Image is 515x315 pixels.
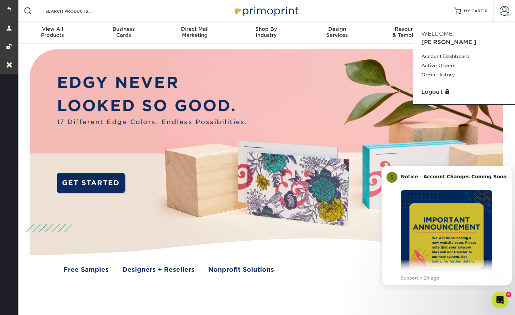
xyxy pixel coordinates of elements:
[421,39,476,45] span: [PERSON_NAME]
[88,22,160,44] a: BusinessCards
[421,70,507,79] a: Order History
[88,26,160,32] span: Business
[230,26,302,32] span: Shop By
[421,31,454,37] span: Welcome,
[373,22,444,44] a: Resources& Templates
[421,88,507,96] a: Logout
[17,22,88,44] a: View AllProducts
[232,3,300,18] img: Primoprint
[57,71,247,94] p: EDGY NEVER
[302,26,373,32] span: Design
[57,117,247,126] span: 17 Different Edge Colors. Endless Possibilities.
[208,265,274,274] a: Nonprofit Solutions
[57,173,125,193] a: GET STARTED
[373,26,444,38] div: & Templates
[230,22,302,44] a: Shop ByIndustry
[464,8,483,14] span: MY CART
[492,292,508,308] iframe: Intercom live chat
[379,160,515,290] iframe: Intercom notifications message
[302,22,373,44] a: DesignServices
[485,9,488,13] span: 0
[159,26,230,32] span: Direct Mail
[421,61,507,70] a: Active Orders
[17,26,88,32] span: View All
[506,292,511,297] span: 4
[57,94,247,117] p: LOOKED SO GOOD.
[159,22,230,44] a: Direct MailMarketing
[45,7,111,15] input: SEARCH PRODUCTS.....
[302,26,373,38] div: Services
[122,265,195,274] a: Designers + Resellers
[421,52,507,61] a: Account Dashboard
[63,265,109,274] a: Free Samples
[159,26,230,38] div: Marketing
[17,26,88,38] div: Products
[230,26,302,38] div: Industry
[88,26,160,38] div: Cards
[373,26,444,32] span: Resources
